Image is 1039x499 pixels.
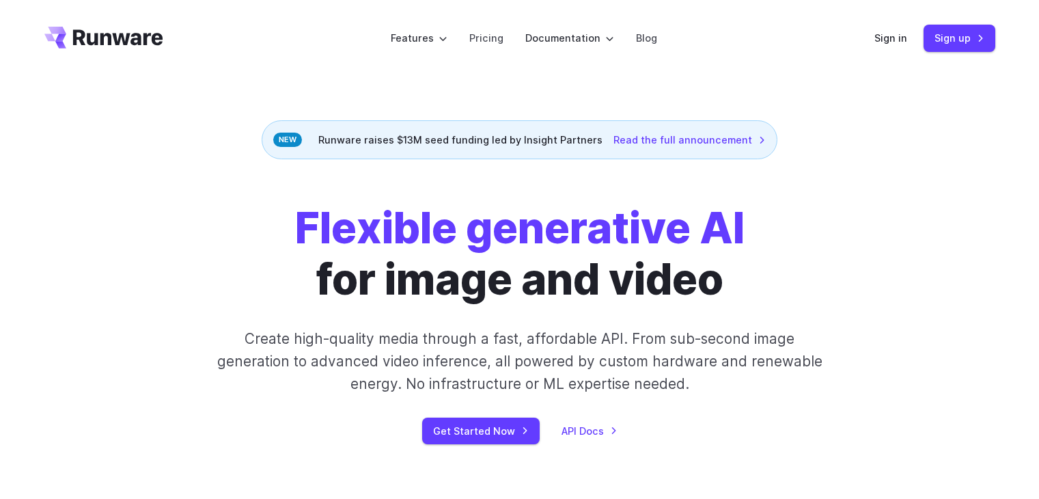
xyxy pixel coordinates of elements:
h1: for image and video [295,203,745,306]
a: Sign in [874,30,907,46]
a: Sign up [924,25,995,51]
div: Runware raises $13M seed funding led by Insight Partners [262,120,777,159]
strong: Flexible generative AI [295,202,745,254]
a: Blog [636,30,657,46]
a: API Docs [562,423,618,439]
a: Pricing [469,30,503,46]
label: Documentation [525,30,614,46]
a: Read the full announcement [613,132,766,148]
p: Create high-quality media through a fast, affordable API. From sub-second image generation to adv... [215,327,824,396]
a: Get Started Now [422,418,540,444]
a: Go to / [44,27,163,49]
label: Features [391,30,447,46]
